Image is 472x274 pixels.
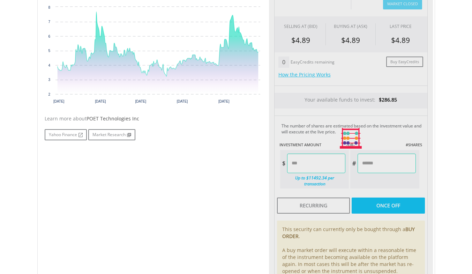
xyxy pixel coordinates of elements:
[48,35,50,38] text: 6
[218,99,229,103] text: [DATE]
[95,99,106,103] text: [DATE]
[45,115,264,122] div: Learn more about
[48,6,50,9] text: 8
[53,99,64,103] text: [DATE]
[48,64,50,67] text: 4
[177,99,188,103] text: [DATE]
[45,3,264,108] svg: Interactive chart
[45,3,264,108] div: Chart. Highcharts interactive chart.
[48,20,50,24] text: 7
[48,49,50,53] text: 5
[48,92,50,96] text: 2
[87,115,139,122] span: POET Technologies Inc
[45,129,87,140] a: Yahoo Finance
[88,129,135,140] a: Market Research
[48,78,50,82] text: 3
[135,99,146,103] text: [DATE]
